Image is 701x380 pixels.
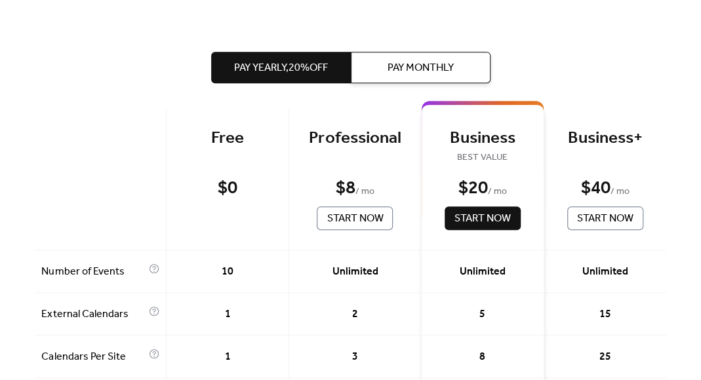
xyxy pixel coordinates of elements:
[309,128,401,149] div: Professional
[458,177,487,200] div: $ 20
[577,211,633,227] span: Start Now
[599,307,611,322] span: 15
[479,349,485,365] span: 8
[611,184,630,200] span: / mo
[582,264,628,280] span: Unlimited
[564,128,647,149] div: Business+
[332,264,378,280] span: Unlimited
[599,349,611,365] span: 25
[41,264,146,280] span: Number of Events
[459,264,505,280] span: Unlimited
[351,52,491,84] button: Pay Monthly
[41,307,146,322] span: External Calendars
[567,206,643,230] button: Start Now
[186,128,269,149] div: Free
[336,177,355,200] div: $ 8
[352,307,358,322] span: 2
[317,206,393,230] button: Start Now
[211,52,351,84] button: Pay Yearly,20%off
[454,211,511,227] span: Start Now
[222,264,233,280] span: 10
[441,128,524,149] div: Business
[234,61,328,77] span: Pay Yearly, 20% off
[225,349,231,365] span: 1
[225,307,231,322] span: 1
[479,307,485,322] span: 5
[327,211,383,227] span: Start Now
[41,349,146,365] span: Calendars Per Site
[445,206,521,230] button: Start Now
[488,184,507,200] span: / mo
[355,184,374,200] span: / mo
[352,349,358,365] span: 3
[388,61,454,77] span: Pay Monthly
[441,150,524,166] span: BEST VALUE
[218,177,237,200] div: $ 0
[580,177,610,200] div: $ 40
